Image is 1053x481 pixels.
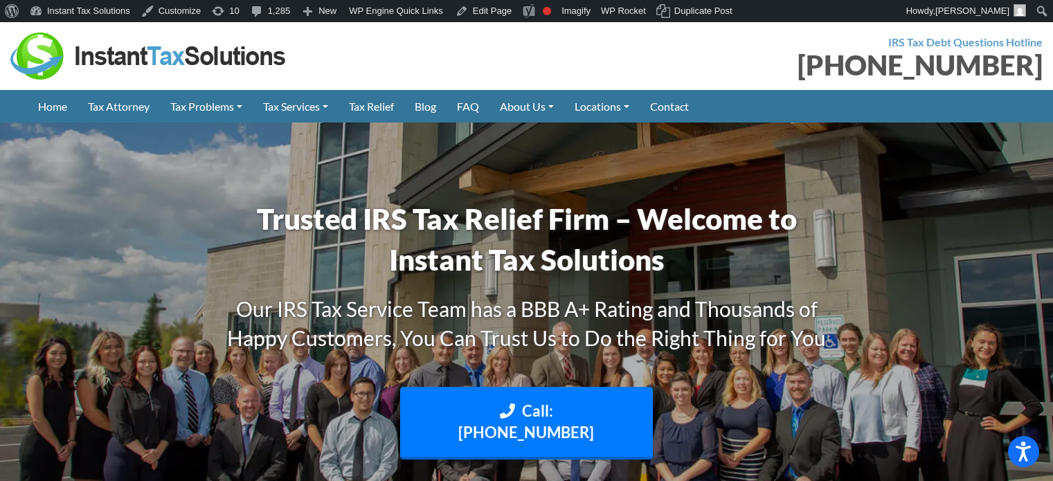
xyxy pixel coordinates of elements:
[404,90,447,122] a: Blog
[564,90,640,122] a: Locations
[208,199,845,280] h1: Trusted IRS Tax Relief Firm – Welcome to Instant Tax Solutions
[935,6,1009,16] span: [PERSON_NAME]
[10,48,287,61] a: Instant Tax Solutions Logo
[253,90,339,122] a: Tax Services
[78,90,160,122] a: Tax Attorney
[160,90,253,122] a: Tax Problems
[400,387,654,460] a: Call: [PHONE_NUMBER]
[28,90,78,122] a: Home
[447,90,489,122] a: FAQ
[489,90,564,122] a: About Us
[537,51,1043,79] div: [PHONE_NUMBER]
[339,90,404,122] a: Tax Relief
[10,33,287,80] img: Instant Tax Solutions Logo
[208,294,845,352] h3: Our IRS Tax Service Team has a BBB A+ Rating and Thousands of Happy Customers, You Can Trust Us t...
[640,90,699,122] a: Contact
[888,35,1043,48] strong: IRS Tax Debt Questions Hotline
[543,7,551,15] div: Focus keyphrase not set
